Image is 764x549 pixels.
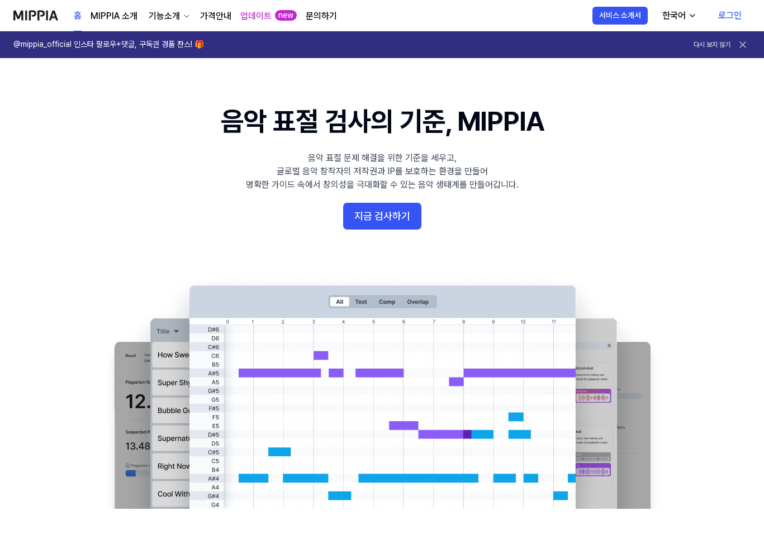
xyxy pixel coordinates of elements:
button: 지금 검사하기 [343,203,421,230]
div: new [275,10,297,21]
h1: @mippia_official 인스타 팔로우+댓글, 구독권 경품 찬스! 🎁 [13,39,204,50]
a: 문의하기 [306,9,337,23]
button: 서비스 소개서 [592,7,648,25]
div: 기능소개 [146,9,182,23]
div: 음악 표절 문제 해결을 위한 기준을 세우고, 글로벌 음악 창작자의 저작권과 IP를 보호하는 환경을 만들어 명확한 가이드 속에서 창의성을 극대화할 수 있는 음악 생태계를 만들어... [246,151,519,192]
button: 기능소개 [146,9,191,23]
h1: 음악 표절 검사의 기준, MIPPIA [221,103,543,140]
a: 업데이트 [240,9,272,23]
img: main Image [92,274,673,509]
button: 다시 보지 않기 [694,40,730,50]
a: 홈 [74,1,82,31]
a: MIPPIA 소개 [91,9,137,23]
a: 가격안내 [200,9,231,23]
button: 한국어 [653,4,704,27]
div: 한국어 [660,9,688,22]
